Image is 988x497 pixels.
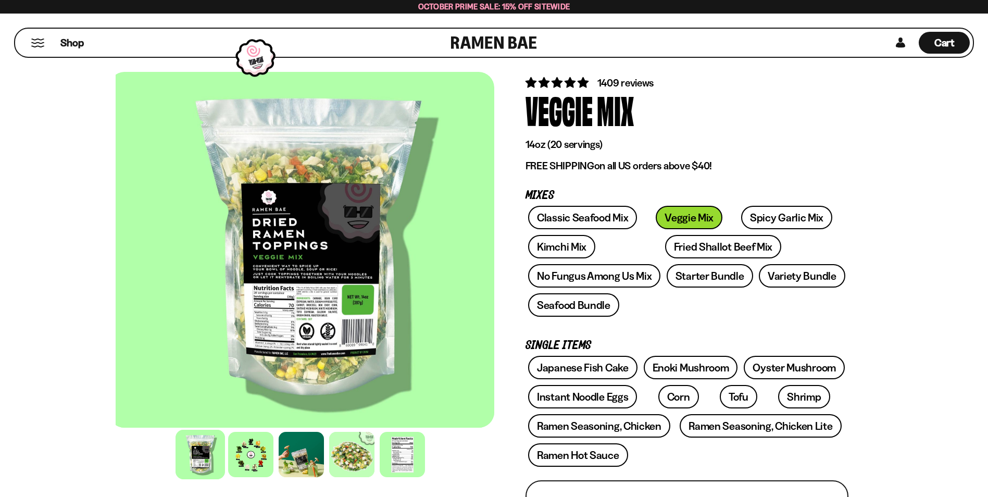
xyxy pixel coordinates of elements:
[528,443,628,467] a: Ramen Hot Sauce
[778,385,830,408] a: Shrimp
[597,77,654,89] span: 1409 reviews
[528,385,637,408] a: Instant Noodle Eggs
[528,414,670,438] a: Ramen Seasoning, Chicken
[644,356,738,379] a: Enoki Mushroom
[919,29,970,57] div: Cart
[528,356,637,379] a: Japanese Fish Cake
[741,206,832,229] a: Spicy Garlic Mix
[528,206,637,229] a: Classic Seafood Mix
[526,76,591,89] span: 4.76 stars
[60,36,84,50] span: Shop
[526,138,848,151] p: 14oz (20 servings)
[60,32,84,54] a: Shop
[526,159,594,172] strong: FREE SHIPPING
[680,414,841,438] a: Ramen Seasoning, Chicken Lite
[667,264,753,288] a: Starter Bundle
[759,264,845,288] a: Variety Bundle
[418,2,570,11] span: October Prime Sale: 15% off Sitewide
[720,385,757,408] a: Tofu
[934,36,955,49] span: Cart
[31,39,45,47] button: Mobile Menu Trigger
[528,235,595,258] a: Kimchi Mix
[526,90,593,129] div: Veggie
[526,341,848,351] p: Single Items
[526,191,848,201] p: Mixes
[665,235,781,258] a: Fried Shallot Beef Mix
[744,356,845,379] a: Oyster Mushroom
[658,385,699,408] a: Corn
[528,293,619,317] a: Seafood Bundle
[528,264,660,288] a: No Fungus Among Us Mix
[526,159,848,172] p: on all US orders above $40!
[597,90,634,129] div: Mix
